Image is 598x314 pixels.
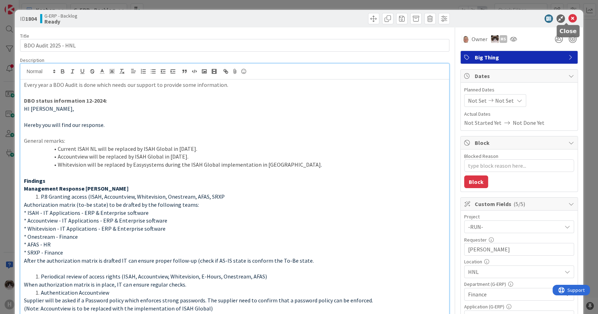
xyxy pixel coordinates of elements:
[24,225,165,232] span: * Whitevision - IT Applications - ERP & Enterprise software
[464,282,574,287] div: Department (G-ERP)
[24,201,199,208] span: Authorization matrix (to-be state) to be drafted by the following teams:
[468,290,562,299] span: Finance
[464,259,574,264] div: Location
[20,33,29,39] label: Title
[24,257,313,264] span: After the authorization matrix is drafted IT can ensure proper follow-up (check if AS-IS state is...
[464,118,502,127] span: Not Started Yet
[462,35,470,43] img: lD
[499,35,507,43] div: MS
[475,200,565,208] span: Custom Fields
[44,19,77,24] b: Ready
[491,35,499,43] img: Kv
[20,14,37,23] span: ID
[468,96,487,105] span: Not Set
[41,193,224,200] span: P.8 Granting access (ISAH, Accountview, Whitevision, Onestream, AFAS, SRXP
[32,145,445,153] li: Current ISAH NL will be replaced by ISAH Global in [DATE].
[559,28,577,34] h5: Close
[24,241,51,248] span: * AFAS - HR
[32,153,445,161] li: Accountview will be replaced by ISAH Global in [DATE].
[24,121,105,128] span: Hereby you will find our response.
[464,153,498,159] label: Blocked Reason
[24,249,63,256] span: * SRXP - Finance
[41,289,109,296] span: Authentication Accountview
[20,39,449,52] input: type card name here...
[24,281,186,288] span: When authorization matrix is in place, IT can ensure regular checks.
[25,15,37,22] b: 1804
[475,53,565,62] span: Big Thing
[24,233,78,240] span: * Onestream - Finance
[513,118,544,127] span: Not Done Yet
[464,86,574,94] span: Planned Dates
[24,137,445,145] p: General remarks:
[464,304,574,309] div: Application (G-ERP)
[513,200,525,207] span: ( 5/5 )
[15,1,32,9] span: Support
[24,297,373,304] span: Supplier will be asked if a Password policy which enforces strong passwords. The supplier need to...
[44,13,77,19] span: G-ERP - Backlog
[24,97,107,104] strong: DBO status information 12-2024:
[24,177,45,184] strong: Findings
[464,110,574,118] span: Actual Dates
[475,139,565,147] span: Block
[464,214,574,219] div: Project
[464,237,487,243] label: Requester
[495,96,514,105] span: Not Set
[20,57,44,63] span: Description
[24,105,74,112] span: HI [PERSON_NAME],
[24,185,128,192] strong: Management Response [PERSON_NAME]
[41,273,267,280] span: Periodical review of access rights (ISAH, Accountview, Whitevision, E-Hours, Onestream, AFAS)
[464,175,488,188] button: Block
[320,161,322,168] span: .
[24,217,167,224] span: * Accountview - IT Applications - ERP & Enterprise software
[475,72,565,80] span: Dates
[32,161,445,169] li: Whitevision will be replaced by Easysystems during the ISAH Global implementation in [GEOGRAPHIC_...
[472,35,487,43] span: Owner
[24,305,212,312] span: (Note: Accountview is to be replaced with the implementation of ISAH Global)
[24,81,445,89] p: Every year a BDO Audit is done which needs our support to provide some information.
[24,209,148,216] span: * ISAH - IT Applications - ERP & Enterprise software
[468,222,558,232] span: -RUN-
[468,268,562,276] span: HNL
